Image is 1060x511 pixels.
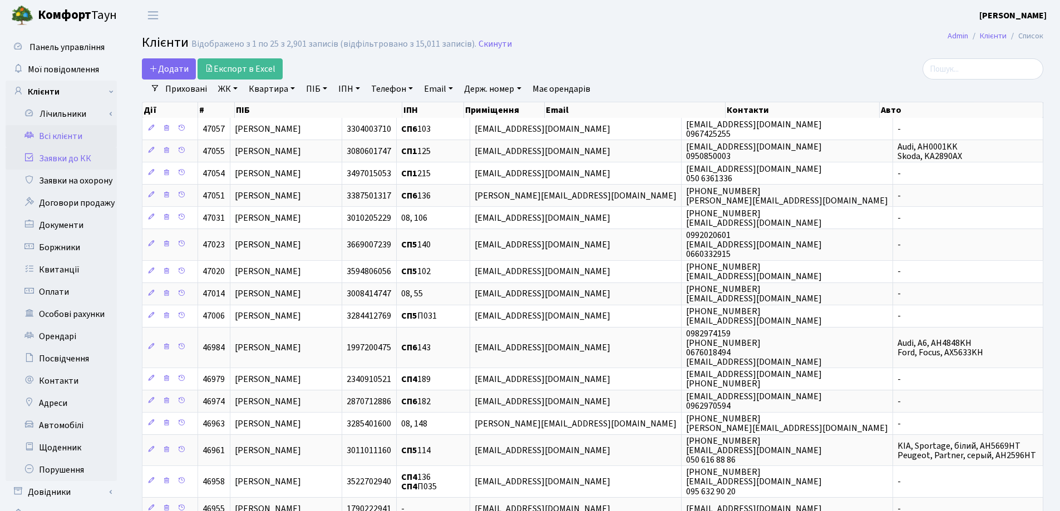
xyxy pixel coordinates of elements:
[11,4,33,27] img: logo.png
[401,395,417,408] b: СП6
[367,80,417,98] a: Телефон
[142,102,198,118] th: Дії
[203,123,225,135] span: 47057
[347,476,391,488] span: 3522702940
[6,303,117,325] a: Особові рахунки
[235,418,301,430] span: [PERSON_NAME]
[203,310,225,323] span: 47006
[401,471,417,483] b: СП4
[686,261,822,282] span: [PHONE_NUMBER] [EMAIL_ADDRESS][DOMAIN_NAME]
[401,145,431,157] span: 125
[6,392,117,414] a: Адреси
[401,212,427,224] span: 08, 106
[347,310,391,323] span: 3284412769
[235,239,301,251] span: [PERSON_NAME]
[347,266,391,278] span: 3594806056
[898,476,901,488] span: -
[475,123,610,135] span: [EMAIL_ADDRESS][DOMAIN_NAME]
[401,266,431,278] span: 102
[198,58,283,80] a: Експорт в Excel
[475,476,610,488] span: [EMAIL_ADDRESS][DOMAIN_NAME]
[203,476,225,488] span: 46958
[686,390,822,412] span: [EMAIL_ADDRESS][DOMAIN_NAME] 0962970594
[686,207,822,229] span: [PHONE_NUMBER] [EMAIL_ADDRESS][DOMAIN_NAME]
[6,214,117,236] a: Документи
[235,190,301,202] span: [PERSON_NAME]
[203,444,225,457] span: 46961
[686,435,822,466] span: [PHONE_NUMBER] [EMAIL_ADDRESS][DOMAIN_NAME] 050 616 88 86
[235,123,301,135] span: [PERSON_NAME]
[6,370,117,392] a: Контакти
[475,395,610,408] span: [EMAIL_ADDRESS][DOMAIN_NAME]
[38,6,91,24] b: Комфорт
[898,141,962,162] span: Audi, AH0001KK Skoda, KA2890AX
[475,444,610,457] span: [EMAIL_ADDRESS][DOMAIN_NAME]
[6,125,117,147] a: Всі клієнти
[203,212,225,224] span: 47031
[203,341,225,354] span: 46984
[6,236,117,259] a: Боржники
[347,395,391,408] span: 2870712886
[203,395,225,408] span: 46974
[198,102,234,118] th: #
[6,170,117,192] a: Заявки на охорону
[686,466,822,497] span: [PHONE_NUMBER] [EMAIL_ADDRESS][DOMAIN_NAME] 095 632 90 20
[401,395,431,408] span: 182
[401,239,417,251] b: СП5
[244,80,299,98] a: Квартира
[401,310,437,323] span: П031
[401,341,431,354] span: 143
[6,459,117,481] a: Порушення
[686,328,822,368] span: 0982974159 [PHONE_NUMBER] 0676018494 [EMAIL_ADDRESS][DOMAIN_NAME]
[898,212,901,224] span: -
[347,288,391,300] span: 3008414747
[923,58,1043,80] input: Пошук...
[347,418,391,430] span: 3285401600
[203,145,225,157] span: 47055
[203,373,225,385] span: 46979
[203,418,225,430] span: 46963
[6,147,117,170] a: Заявки до КК
[686,163,822,185] span: [EMAIL_ADDRESS][DOMAIN_NAME] 050 6361336
[401,239,431,251] span: 140
[401,471,437,493] span: 136 П035
[898,167,901,180] span: -
[203,167,225,180] span: 47054
[235,476,301,488] span: [PERSON_NAME]
[235,395,301,408] span: [PERSON_NAME]
[6,436,117,459] a: Щоденник
[401,310,417,323] b: СП5
[726,102,880,118] th: Контакти
[6,81,117,103] a: Клієнти
[161,80,211,98] a: Приховані
[347,373,391,385] span: 2340910521
[475,418,677,430] span: [PERSON_NAME][EMAIL_ADDRESS][DOMAIN_NAME]
[401,341,417,354] b: СП6
[475,212,610,224] span: [EMAIL_ADDRESS][DOMAIN_NAME]
[401,123,431,135] span: 103
[948,30,968,42] a: Admin
[13,103,117,125] a: Лічильники
[6,192,117,214] a: Договори продажу
[401,123,417,135] b: СП6
[686,305,822,327] span: [PHONE_NUMBER] [EMAIL_ADDRESS][DOMAIN_NAME]
[6,348,117,370] a: Посвідчення
[686,368,822,390] span: [EMAIL_ADDRESS][DOMAIN_NAME] [PHONE_NUMBER]
[203,239,225,251] span: 47023
[203,288,225,300] span: 47014
[420,80,457,98] a: Email
[475,190,677,202] span: [PERSON_NAME][EMAIL_ADDRESS][DOMAIN_NAME]
[235,341,301,354] span: [PERSON_NAME]
[464,102,545,118] th: Приміщення
[686,283,822,305] span: [PHONE_NUMBER] [EMAIL_ADDRESS][DOMAIN_NAME]
[28,63,99,76] span: Мої повідомлення
[401,167,431,180] span: 215
[401,444,417,457] b: СП5
[898,123,901,135] span: -
[347,145,391,157] span: 3080601747
[979,9,1047,22] a: [PERSON_NAME]
[235,288,301,300] span: [PERSON_NAME]
[686,141,822,162] span: [EMAIL_ADDRESS][DOMAIN_NAME] 0950850003
[479,39,512,49] a: Скинути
